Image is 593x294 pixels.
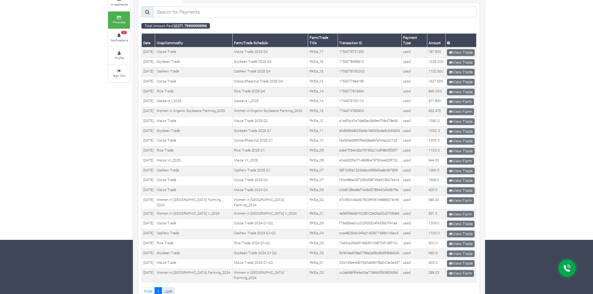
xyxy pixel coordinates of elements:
td: ussd [401,47,427,57]
td: ussd [401,239,427,249]
td: 1100.0 [427,229,445,239]
td: 60d6964db233a5a16630bc6a5cbd4d06 [338,127,401,137]
a: View Trade [447,187,475,194]
th: Crop/Commodity [155,34,233,47]
td: 1309.0 [427,219,445,229]
a: View Trade [447,148,475,155]
td: Cocoa/Shearnut 2025 Q1 [232,136,308,146]
small: Finances [113,20,126,24]
td: 47c590c45a5b79039fd51e9889274c99 [338,196,401,209]
th: Transaction ID [338,34,401,47]
td: [DATE] [142,156,155,166]
td: Rice Trade 2024 Q1-Q2 [232,239,308,249]
td: ussd [401,229,427,239]
small: Sign Out [113,73,125,78]
td: RKEa_16 [308,58,338,68]
td: 1102.500 [427,67,445,77]
a: View Farm [447,158,474,165]
td: Maize Trade [155,117,233,127]
td: RKEa_13 [308,77,338,87]
td: RKEa_02 [308,249,338,259]
td: 1755078495610 [338,58,401,68]
td: [DATE] [142,107,155,117]
td: ussd [401,209,427,219]
a: View Farm [447,108,474,115]
td: 585.34 [427,196,445,209]
td: ussd [401,259,427,268]
td: Cashew Trade [155,166,233,176]
td: ussd [401,97,427,107]
td: Cashew Trade 2025 Q4 [232,67,308,77]
td: [DATE] [142,127,155,137]
th: Date [142,34,155,47]
td: RKEa_12 [308,117,338,127]
td: Women in [GEOGRAPHIC_DATA] Farming_2024 [155,268,233,282]
td: Cassava I_2025 [155,97,233,107]
td: Women in [GEOGRAPHIC_DATA] V_2024 [155,209,233,219]
td: [DATE] [142,146,155,156]
td: RKEa_01 [308,259,338,268]
td: cca4823bdc34fa21423b71589c1c6ecd [338,229,401,239]
td: RKEa_11 [308,127,338,137]
a: View Trade [447,240,475,247]
a: View Farm [447,211,474,218]
a: Sign Out [108,65,130,82]
td: 1000.0 [427,127,445,137]
td: 787.500 [427,47,445,57]
a: View Trade [447,221,475,227]
td: ussd [401,87,427,97]
a: View Trade [447,118,475,125]
td: 400.0 [427,259,445,268]
td: 1300.0 [427,136,445,146]
td: 4a96f59e66700d9123e26a52cb709de9 [338,209,401,219]
td: RKEa_07 [308,176,338,186]
td: [DATE] [142,58,155,68]
td: Cashew Trade 2025 Q1 [232,166,308,176]
td: [DATE] [142,87,155,97]
td: 289.03 [427,268,445,282]
td: 1260.0 [427,166,445,176]
td: Cocoa Trade [155,77,233,87]
td: e0e5d33fa1f148d9b4187b0ee625f72c [338,156,401,166]
td: Soybean Trade 2024 Q1-Q2 [232,249,308,259]
td: Soybean Trade [155,127,233,137]
td: 1744574783500 [338,107,401,117]
td: Maize Trade 2025 Q2 [232,117,308,127]
td: Women in [GEOGRAPHIC_DATA] Farming_2024 [232,196,308,209]
a: 55 Notifications [108,29,130,46]
small: Total Amount Paid: [141,23,210,29]
td: cc3ab96f9febe06a7184b53fb380939d [338,268,401,282]
a: View Trade [447,128,475,135]
a: View Trade [447,138,475,145]
td: 1755077815654 [338,87,401,97]
td: Cashew Trade [155,229,233,239]
td: RKEa_08 [308,156,338,166]
td: Rice Trade [155,87,233,97]
td: ussd [401,127,427,137]
a: View Trade [447,168,475,175]
td: 7443ca2b9a91466351338733fc56f10c [338,239,401,249]
td: [DATE] [142,77,155,87]
td: 500.0 [427,239,445,249]
td: 671.830 [427,97,445,107]
a: View Farm [447,270,474,277]
td: 1656.0 [427,176,445,186]
td: [DATE] [142,166,155,176]
td: [DATE] [142,67,155,77]
td: Cocoa Trade 2024 Q1-Q2 [232,219,308,229]
td: 840.000 [427,87,445,97]
td: RKEa_01 [308,209,338,219]
td: [DATE] [142,219,155,229]
th: Payment Type [401,34,427,47]
td: Maize Trade 2024 Q4 [232,186,308,196]
small: Investments [111,2,128,7]
td: ussd [401,77,427,87]
td: Rice Trade 2025 Q4 [232,87,308,97]
a: View Trade [447,89,475,96]
td: ussd [401,196,427,209]
td: [DATE] [142,136,155,146]
td: Women in [GEOGRAPHIC_DATA] Farming_2024 [232,268,308,282]
td: Cashew Trade [155,67,233,77]
small: Notifications [110,38,128,42]
td: 1755078721353 [338,47,401,57]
